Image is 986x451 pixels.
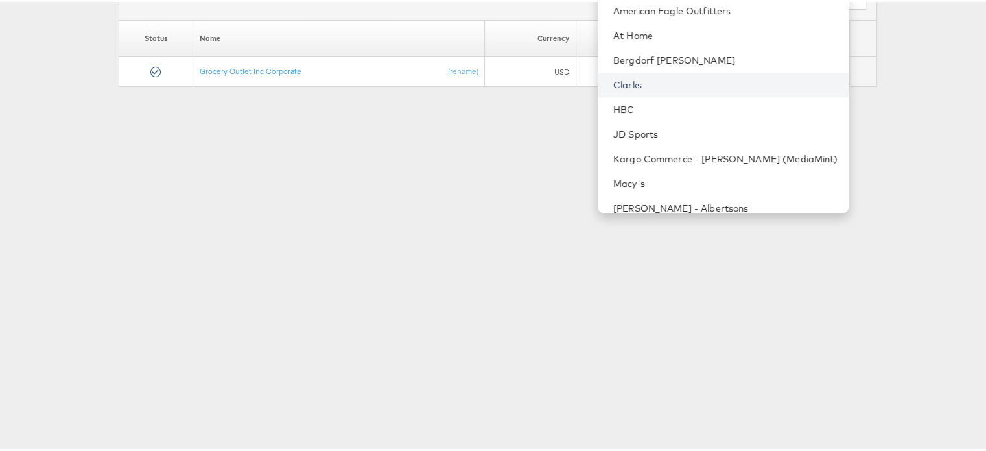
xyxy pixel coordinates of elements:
[613,175,838,188] a: Macy's
[200,64,301,74] a: Grocery Outlet Inc Corporate
[193,18,485,55] th: Name
[613,101,838,114] a: HBC
[576,18,673,55] th: ID
[576,55,673,85] td: 351252216
[613,52,838,65] a: Bergdorf [PERSON_NAME]
[613,3,838,16] a: American Eagle Outfitters
[613,151,838,164] a: Kargo Commerce - [PERSON_NAME] (MediaMint)
[613,200,838,213] a: [PERSON_NAME] - Albertsons
[119,18,193,55] th: Status
[613,77,838,90] a: Clarks
[613,27,838,40] a: At Home
[613,126,838,139] a: JD Sports
[447,64,478,75] a: (rename)
[485,18,576,55] th: Currency
[485,55,576,85] td: USD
